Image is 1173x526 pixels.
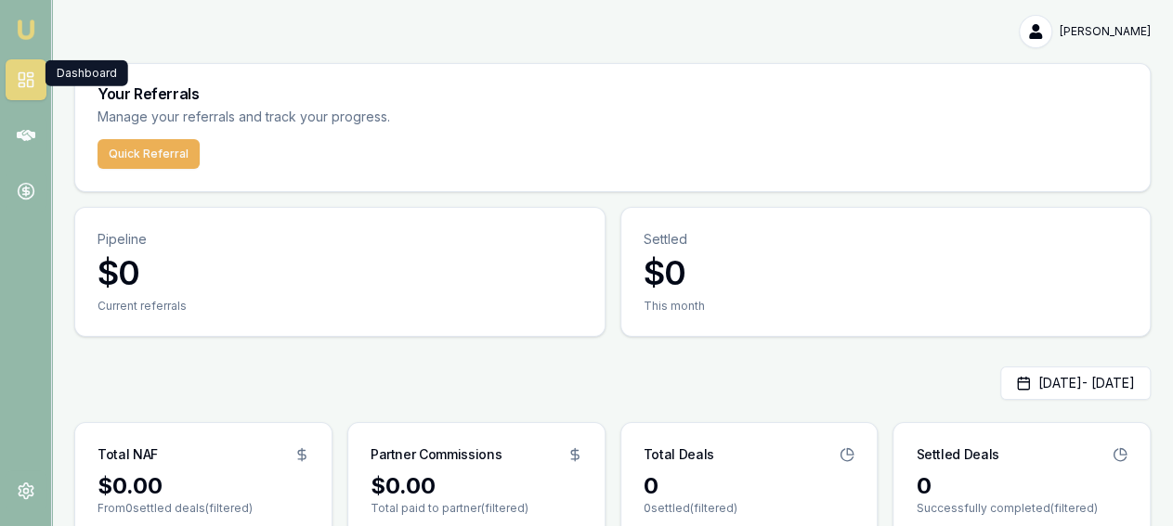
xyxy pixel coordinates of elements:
[98,107,573,128] p: Manage your referrals and track your progress.
[1060,24,1151,39] span: [PERSON_NAME]
[371,471,582,501] div: $0.00
[98,86,1127,101] h3: Your Referrals
[916,445,998,464] h3: Settled Deals
[644,299,1128,314] div: This month
[371,445,502,464] h3: Partner Commissions
[644,501,855,516] p: 0 settled (filtered)
[98,471,309,501] div: $0.00
[98,299,582,314] div: Current referrals
[98,254,582,291] h3: $0
[644,471,855,501] div: 0
[916,501,1127,516] p: Successfully completed (filtered)
[644,445,714,464] h3: Total Deals
[916,471,1127,501] div: 0
[644,254,1128,291] h3: $0
[371,501,582,516] p: Total paid to partner (filtered)
[644,230,1128,249] p: Settled
[15,19,37,41] img: emu-icon-u.png
[98,501,309,516] p: From 0 settled deals (filtered)
[1000,366,1151,400] button: [DATE]- [DATE]
[98,139,200,169] button: Quick Referral
[98,230,582,249] p: Pipeline
[98,445,158,464] h3: Total NAF
[46,60,128,86] div: Dashboard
